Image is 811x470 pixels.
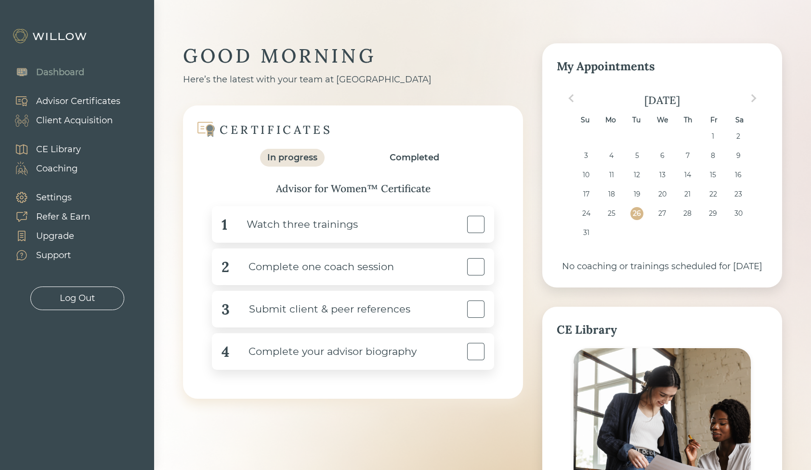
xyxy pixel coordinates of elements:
[580,169,593,182] div: Choose Sunday, August 10th, 2025
[222,341,229,363] div: 4
[36,66,84,79] div: Dashboard
[390,151,439,164] div: Completed
[732,188,745,201] div: Choose Saturday, August 23rd, 2025
[733,114,746,127] div: Sa
[681,114,694,127] div: Th
[604,114,617,127] div: Mo
[557,321,768,339] div: CE Library
[36,95,120,108] div: Advisor Certificates
[5,226,90,246] a: Upgrade
[5,91,120,111] a: Advisor Certificates
[732,130,745,143] div: Choose Saturday, August 2nd, 2025
[5,111,120,130] a: Client Acquisition
[557,58,768,75] div: My Appointments
[706,149,719,162] div: Choose Friday, August 8th, 2025
[656,207,669,220] div: Choose Wednesday, August 27th, 2025
[36,114,113,127] div: Client Acquisition
[563,91,579,106] button: Previous Month
[267,151,317,164] div: In progress
[580,207,593,220] div: Choose Sunday, August 24th, 2025
[706,130,719,143] div: Choose Friday, August 1st, 2025
[5,63,84,82] a: Dashboard
[656,188,669,201] div: Choose Wednesday, August 20th, 2025
[229,256,394,278] div: Complete one coach session
[605,169,618,182] div: Choose Monday, August 11th, 2025
[183,73,523,86] div: Here’s the latest with your team at [GEOGRAPHIC_DATA]
[656,169,669,182] div: Choose Wednesday, August 13th, 2025
[681,169,694,182] div: Choose Thursday, August 14th, 2025
[732,169,745,182] div: Choose Saturday, August 16th, 2025
[560,130,765,246] div: month 2025-08
[732,149,745,162] div: Choose Saturday, August 9th, 2025
[230,299,410,320] div: Submit client & peer references
[707,114,720,127] div: Fr
[732,207,745,220] div: Choose Saturday, August 30th, 2025
[681,207,694,220] div: Choose Thursday, August 28th, 2025
[681,149,694,162] div: Choose Thursday, August 7th, 2025
[227,214,358,235] div: Watch three trainings
[578,114,591,127] div: Su
[605,149,618,162] div: Choose Monday, August 4th, 2025
[36,191,72,204] div: Settings
[580,188,593,201] div: Choose Sunday, August 17th, 2025
[36,210,90,223] div: Refer & Earn
[36,143,81,156] div: CE Library
[630,188,643,201] div: Choose Tuesday, August 19th, 2025
[630,114,643,127] div: Tu
[630,149,643,162] div: Choose Tuesday, August 5th, 2025
[605,207,618,220] div: Choose Monday, August 25th, 2025
[5,140,81,159] a: CE Library
[656,149,669,162] div: Choose Wednesday, August 6th, 2025
[580,226,593,239] div: Choose Sunday, August 31st, 2025
[746,91,761,106] button: Next Month
[706,188,719,201] div: Choose Friday, August 22nd, 2025
[5,159,81,178] a: Coaching
[222,299,230,320] div: 3
[5,207,90,226] a: Refer & Earn
[60,292,95,305] div: Log Out
[681,188,694,201] div: Choose Thursday, August 21st, 2025
[5,188,90,207] a: Settings
[630,207,643,220] div: Choose Tuesday, August 26th, 2025
[36,230,74,243] div: Upgrade
[36,162,78,175] div: Coaching
[557,93,768,107] div: [DATE]
[220,122,332,137] div: CERTIFICATES
[630,169,643,182] div: Choose Tuesday, August 12th, 2025
[656,114,669,127] div: We
[580,149,593,162] div: Choose Sunday, August 3rd, 2025
[229,341,417,363] div: Complete your advisor biography
[605,188,618,201] div: Choose Monday, August 18th, 2025
[222,214,227,235] div: 1
[222,256,229,278] div: 2
[706,207,719,220] div: Choose Friday, August 29th, 2025
[706,169,719,182] div: Choose Friday, August 15th, 2025
[12,28,89,44] img: Willow
[183,43,523,68] div: GOOD MORNING
[202,181,504,196] div: Advisor for Women™ Certificate
[36,249,71,262] div: Support
[557,260,768,273] div: No coaching or trainings scheduled for [DATE]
